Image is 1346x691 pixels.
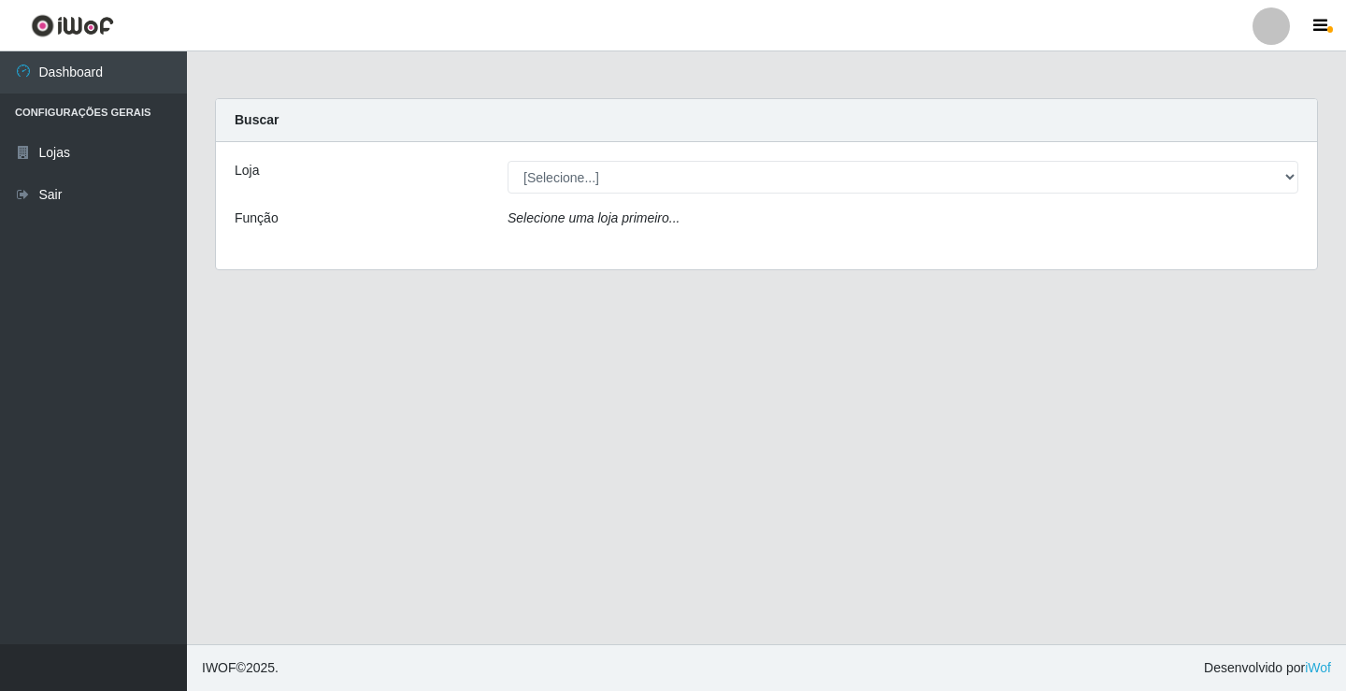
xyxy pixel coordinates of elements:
span: © 2025 . [202,658,279,678]
img: CoreUI Logo [31,14,114,37]
strong: Buscar [235,112,279,127]
label: Loja [235,161,259,180]
a: iWof [1305,660,1331,675]
i: Selecione uma loja primeiro... [508,210,680,225]
label: Função [235,209,279,228]
span: IWOF [202,660,236,675]
span: Desenvolvido por [1204,658,1331,678]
